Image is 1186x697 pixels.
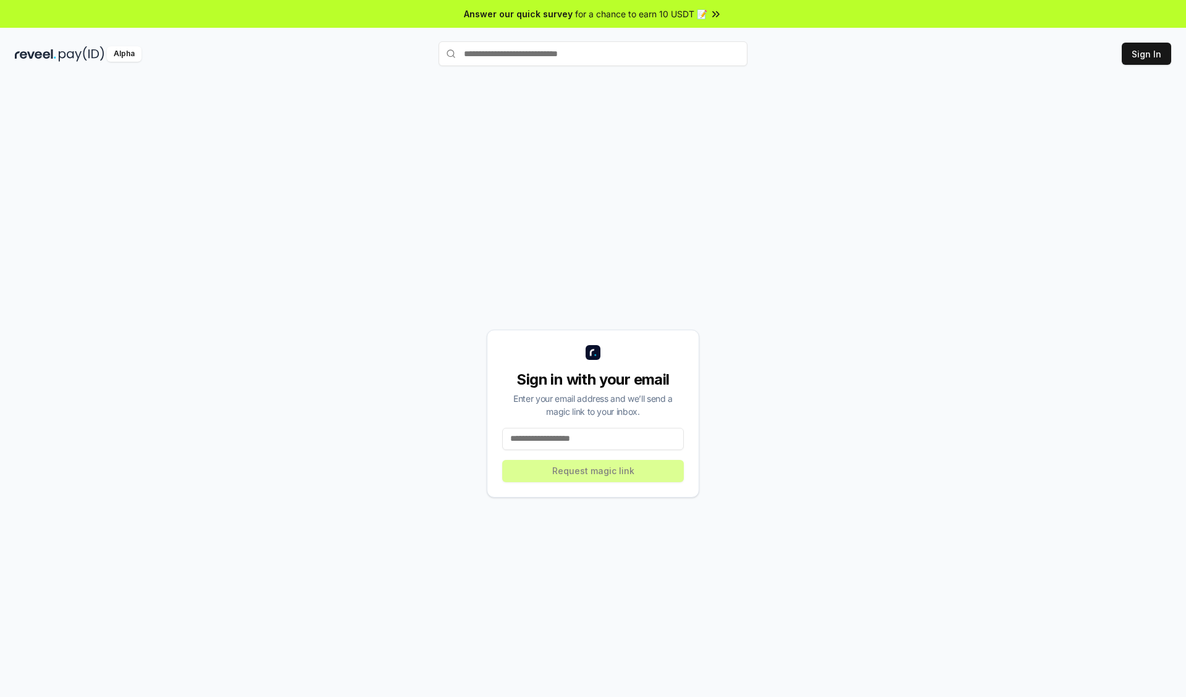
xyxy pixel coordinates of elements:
img: pay_id [59,46,104,62]
img: logo_small [586,345,600,360]
img: reveel_dark [15,46,56,62]
div: Alpha [107,46,141,62]
button: Sign In [1122,43,1171,65]
span: for a chance to earn 10 USDT 📝 [575,7,707,20]
span: Answer our quick survey [464,7,573,20]
div: Enter your email address and we’ll send a magic link to your inbox. [502,392,684,418]
div: Sign in with your email [502,370,684,390]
